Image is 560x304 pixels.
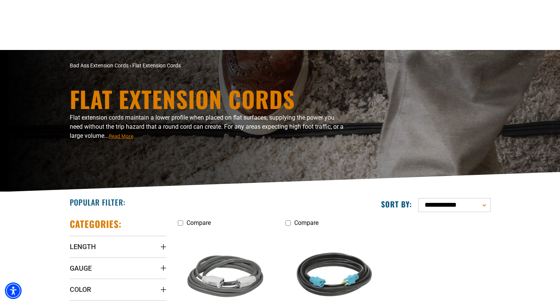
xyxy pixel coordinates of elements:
[70,264,92,273] span: Gauge
[70,236,166,257] summary: Length
[109,133,133,139] span: Read More
[70,285,91,294] span: Color
[381,199,412,209] label: Sort by:
[70,242,96,251] span: Length
[130,62,131,69] span: ›
[70,218,122,230] h2: Categories:
[70,114,344,139] span: Flat extension cords maintain a lower profile when placed on flat surfaces, supplying the power y...
[294,219,318,226] span: Compare
[5,282,22,299] div: Accessibility Menu
[70,197,125,207] h2: Popular Filter:
[70,62,347,70] nav: breadcrumbs
[70,87,347,110] h1: Flat Extension Cords
[70,257,166,279] summary: Gauge
[187,219,211,226] span: Compare
[70,279,166,300] summary: Color
[70,62,129,69] a: Bad Ass Extension Cords
[132,62,181,69] span: Flat Extension Cords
